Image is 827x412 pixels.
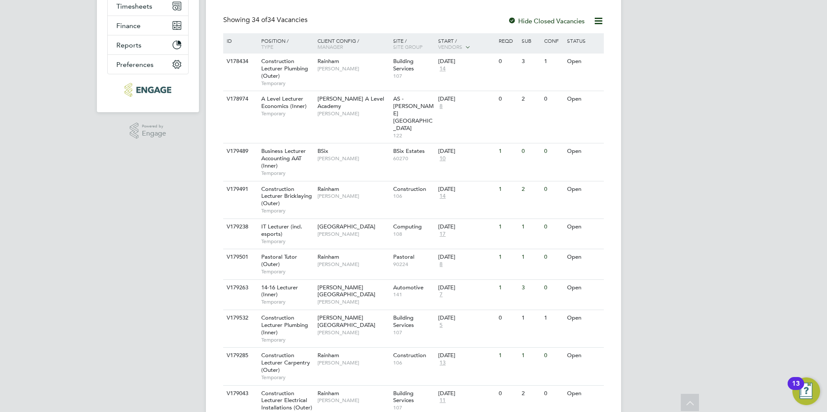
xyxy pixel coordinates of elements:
[438,103,444,110] span: 8
[393,359,434,366] span: 106
[261,336,313,343] span: Temporary
[565,181,603,197] div: Open
[252,16,267,24] span: 34 of
[224,181,255,197] div: V179491
[261,238,313,245] span: Temporary
[497,348,519,364] div: 1
[393,231,434,238] span: 108
[317,284,375,298] span: [PERSON_NAME][GEOGRAPHIC_DATA]
[497,249,519,265] div: 1
[315,33,391,54] div: Client Config /
[261,390,312,412] span: Construction Lecturer Electrical Installations (Outer)
[261,80,313,87] span: Temporary
[224,91,255,107] div: V178974
[542,91,564,107] div: 0
[224,143,255,159] div: V179489
[438,390,494,397] div: [DATE]
[497,33,519,48] div: Reqd
[438,231,447,238] span: 17
[497,181,519,197] div: 1
[519,348,542,364] div: 1
[142,123,166,130] span: Powered by
[792,383,800,395] div: 13
[542,280,564,296] div: 0
[497,91,519,107] div: 0
[438,322,444,329] span: 5
[317,397,389,404] span: [PERSON_NAME]
[116,60,154,69] span: Preferences
[393,147,425,155] span: BSix Estates
[116,2,152,10] span: Timesheets
[565,143,603,159] div: Open
[317,223,375,230] span: [GEOGRAPHIC_DATA]
[261,314,308,336] span: Construction Lecturer Plumbing (Inner)
[542,33,564,48] div: Conf
[108,35,188,54] button: Reports
[519,219,542,235] div: 1
[317,298,389,305] span: [PERSON_NAME]
[317,57,339,65] span: Rainham
[519,54,542,70] div: 3
[519,33,542,48] div: Sub
[393,261,434,268] span: 90224
[565,280,603,296] div: Open
[497,143,519,159] div: 1
[116,41,141,49] span: Reports
[438,359,447,367] span: 13
[317,261,389,268] span: [PERSON_NAME]
[519,249,542,265] div: 1
[224,348,255,364] div: V179285
[497,386,519,402] div: 0
[565,91,603,107] div: Open
[317,359,389,366] span: [PERSON_NAME]
[393,132,434,139] span: 122
[393,314,414,329] span: Building Services
[317,155,389,162] span: [PERSON_NAME]
[542,143,564,159] div: 0
[565,33,603,48] div: Status
[317,352,339,359] span: Rainham
[438,65,447,73] span: 14
[438,397,447,404] span: 11
[438,148,494,155] div: [DATE]
[393,404,434,411] span: 107
[542,219,564,235] div: 0
[224,219,255,235] div: V179238
[542,54,564,70] div: 1
[565,386,603,402] div: Open
[317,110,389,117] span: [PERSON_NAME]
[438,186,494,193] div: [DATE]
[438,291,444,298] span: 7
[261,170,313,177] span: Temporary
[393,155,434,162] span: 60270
[125,83,171,97] img: huntereducation-logo-retina.png
[497,310,519,326] div: 0
[223,16,309,25] div: Showing
[261,223,302,238] span: IT Lecturer (incl. esports)
[438,261,444,268] span: 8
[261,352,310,374] span: Construction Lecturer Carpentry (Outer)
[261,253,297,268] span: Pastoral Tutor (Outer)
[519,280,542,296] div: 3
[438,95,494,103] div: [DATE]
[224,54,255,70] div: V178434
[261,43,273,50] span: Type
[438,284,494,292] div: [DATE]
[224,249,255,265] div: V179501
[393,223,422,230] span: Computing
[261,95,307,110] span: A Level Lecturer Economics (Inner)
[261,207,313,214] span: Temporary
[261,57,308,79] span: Construction Lecturer Plumbing (Outer)
[317,231,389,238] span: [PERSON_NAME]
[542,249,564,265] div: 0
[436,33,497,55] div: Start /
[393,185,426,193] span: Construction
[393,73,434,79] span: 107
[107,83,189,97] a: Go to home page
[393,390,414,404] span: Building Services
[519,310,542,326] div: 1
[542,310,564,326] div: 1
[317,329,389,336] span: [PERSON_NAME]
[224,280,255,296] div: V179263
[438,43,462,50] span: Vendors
